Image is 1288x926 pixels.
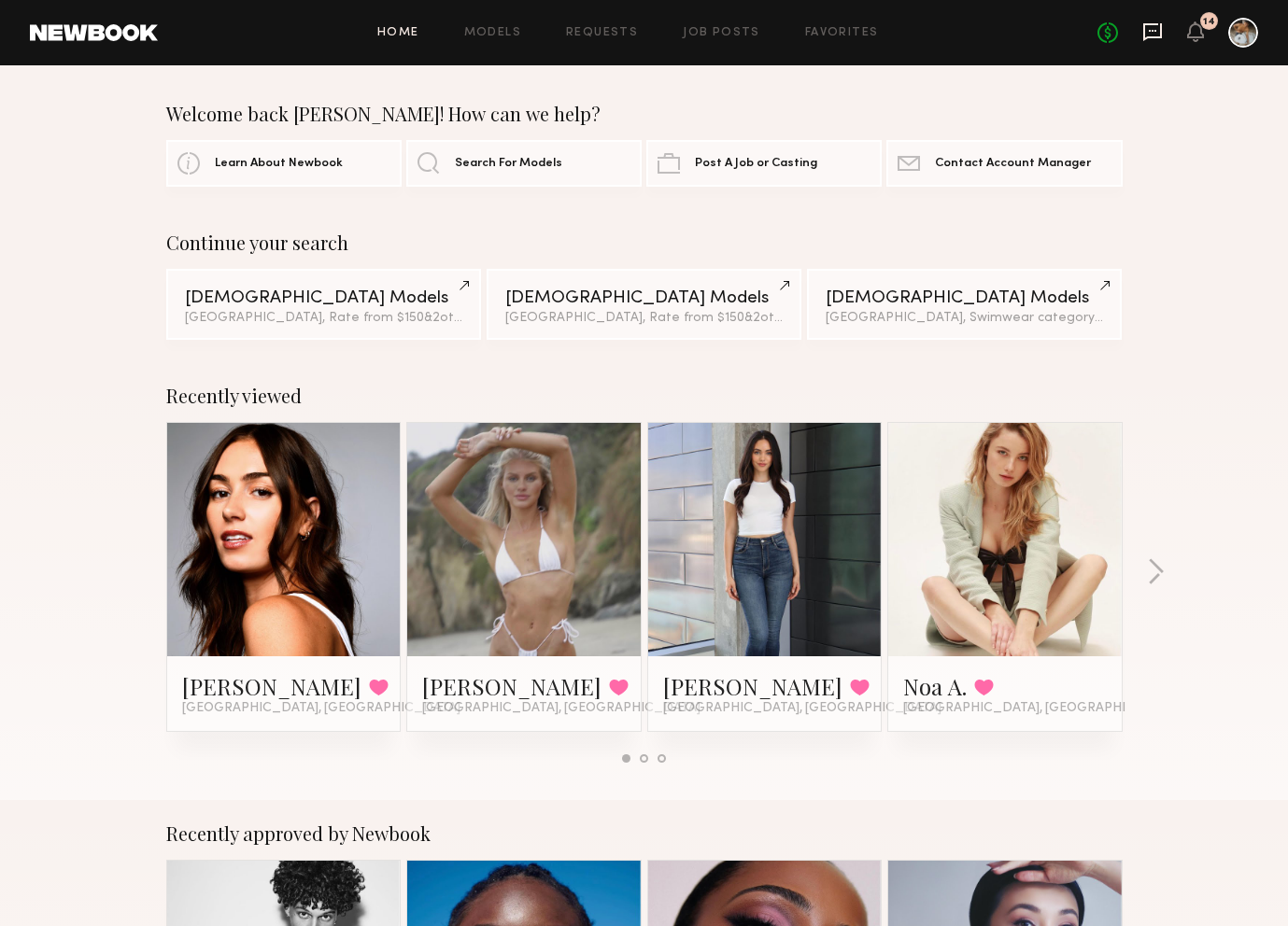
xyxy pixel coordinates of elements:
div: [GEOGRAPHIC_DATA], Swimwear category [826,312,1103,325]
a: Learn About Newbook [166,140,402,187]
a: Contact Account Manager [886,140,1122,187]
div: [DEMOGRAPHIC_DATA] Models [185,289,462,307]
a: Job Posts [683,27,760,39]
a: [DEMOGRAPHIC_DATA] Models[GEOGRAPHIC_DATA], Rate from $150&2other filters [487,269,801,340]
div: 14 [1203,17,1215,27]
a: Requests [566,27,638,39]
span: & 2 other filter s [424,312,514,324]
a: Models [464,27,521,39]
div: Recently viewed [166,385,1123,407]
span: Learn About Newbook [215,158,343,170]
span: Contact Account Manager [935,158,1091,170]
a: Favorites [805,27,879,39]
span: [GEOGRAPHIC_DATA], [GEOGRAPHIC_DATA] [422,701,701,716]
span: & 2 other filter s [744,312,834,324]
a: [PERSON_NAME] [182,671,361,701]
a: Home [377,27,419,39]
span: Post A Job or Casting [695,158,817,170]
div: [DEMOGRAPHIC_DATA] Models [505,289,783,307]
span: [GEOGRAPHIC_DATA], [GEOGRAPHIC_DATA] [182,701,460,716]
a: Noa A. [903,671,967,701]
span: [GEOGRAPHIC_DATA], [GEOGRAPHIC_DATA] [903,701,1182,716]
div: Welcome back [PERSON_NAME]! How can we help? [166,103,1123,125]
a: Post A Job or Casting [646,140,882,187]
a: [PERSON_NAME] [422,671,602,701]
a: [DEMOGRAPHIC_DATA] Models[GEOGRAPHIC_DATA], Swimwear category&2other filters [807,269,1122,340]
div: [GEOGRAPHIC_DATA], Rate from $150 [185,312,462,325]
div: [DEMOGRAPHIC_DATA] Models [826,289,1103,307]
a: [DEMOGRAPHIC_DATA] Models[GEOGRAPHIC_DATA], Rate from $150&2other filters [166,269,481,340]
a: [PERSON_NAME] [663,671,842,701]
div: Recently approved by Newbook [166,822,1123,845]
span: [GEOGRAPHIC_DATA], [GEOGRAPHIC_DATA] [663,701,941,716]
span: Search For Models [455,158,562,170]
div: Continue your search [166,231,1123,254]
div: [GEOGRAPHIC_DATA], Rate from $150 [505,312,783,325]
a: Search For Models [406,140,642,187]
